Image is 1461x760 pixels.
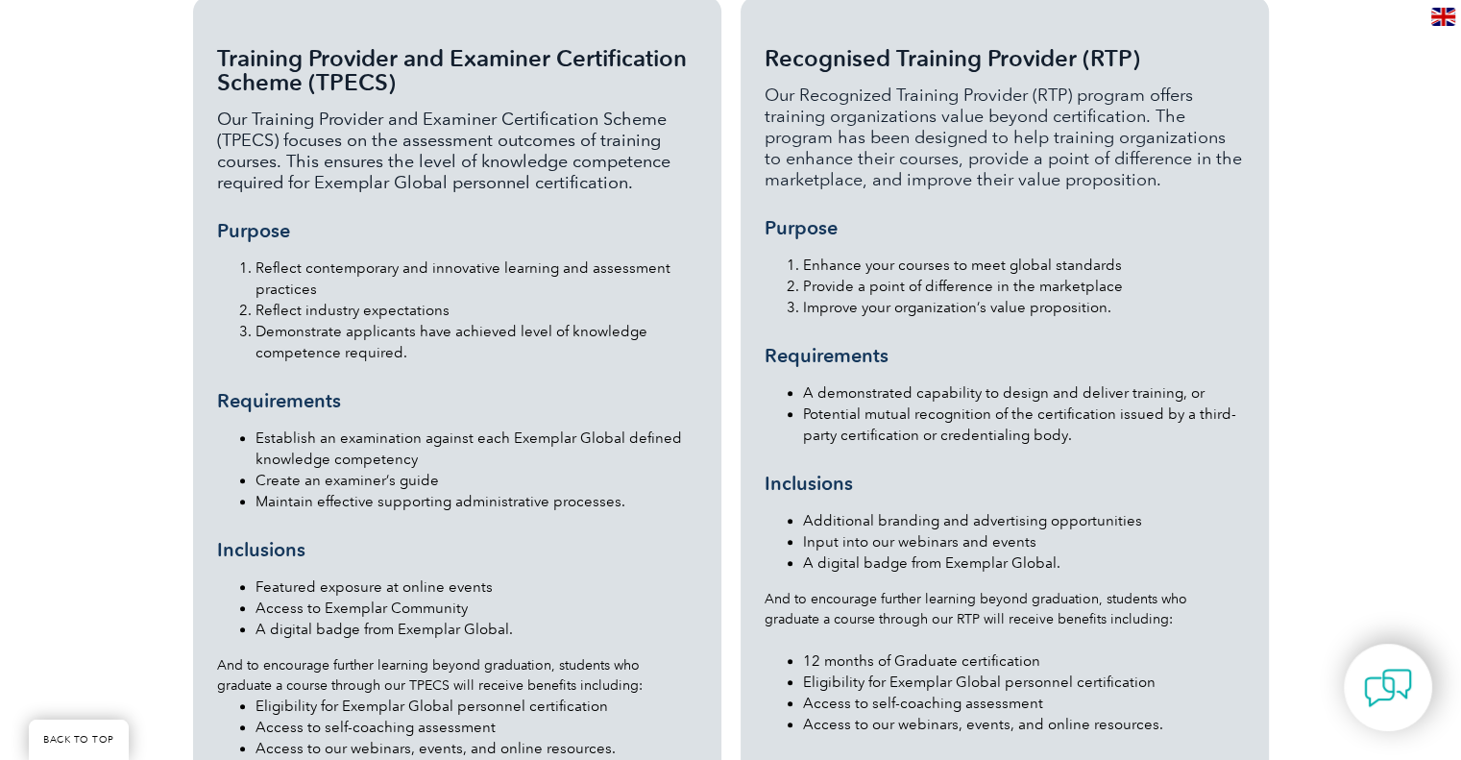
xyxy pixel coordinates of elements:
h3: Requirements [217,389,697,413]
li: Enhance your courses to meet global standards [803,255,1245,276]
img: en [1431,8,1455,26]
h3: Purpose [217,219,697,243]
li: Input into our webinars and events [803,531,1245,552]
h3: Inclusions [765,472,1245,496]
li: Eligibility for Exemplar Global personnel certification [803,672,1245,693]
li: Reflect contemporary and innovative learning and assessment practices [256,257,697,300]
li: Maintain effective supporting administrative processes. [256,491,697,512]
h3: Inclusions [217,538,697,562]
span: Training Provider and Examiner Certification Scheme (TPECS) [217,44,687,96]
li: Potential mutual recognition of the certification issued by a third-party certification or creden... [803,404,1245,446]
h3: Purpose [765,216,1245,240]
li: Provide a point of difference in the marketplace [803,276,1245,297]
li: Improve your organization’s value proposition. [803,297,1245,318]
a: BACK TO TOP [29,720,129,760]
li: Establish an examination against each Exemplar Global defined knowledge competency [256,428,697,470]
p: Our Recognized Training Provider (RTP) program offers training organizations value beyond certifi... [765,85,1245,190]
img: contact-chat.png [1364,664,1412,712]
li: Access to our webinars, events, and online resources. [803,714,1245,735]
li: A digital badge from Exemplar Global. [256,619,697,640]
li: A digital badge from Exemplar Global. [803,552,1245,574]
span: Recognised Training Provider (RTP) [765,44,1140,72]
li: Eligibility for Exemplar Global personnel certification [256,696,697,717]
li: Create an examiner’s guide [256,470,697,491]
p: Our Training Provider and Examiner Certification Scheme (TPECS) focuses on the assessment outcome... [217,109,697,193]
li: Additional branding and advertising opportunities [803,510,1245,531]
li: Reflect industry expectations [256,300,697,321]
li: Access to self-coaching assessment [803,693,1245,714]
li: 12 months of Graduate certification [803,650,1245,672]
li: Access to our webinars, events, and online resources. [256,738,697,759]
li: Featured exposure at online events [256,576,697,598]
li: Demonstrate applicants have achieved level of knowledge competence required. [256,321,697,363]
div: And to encourage further learning beyond graduation, students who graduate a course through our R... [765,20,1245,750]
li: Access to Exemplar Community [256,598,697,619]
h3: Requirements [765,344,1245,368]
li: A demonstrated capability to design and deliver training, or [803,382,1245,404]
li: Access to self-coaching assessment [256,717,697,738]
